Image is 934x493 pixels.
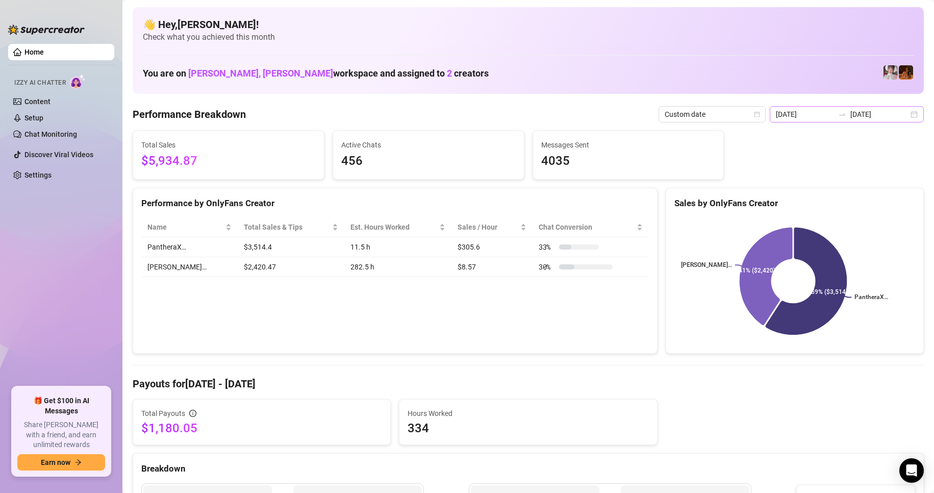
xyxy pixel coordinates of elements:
[141,420,382,436] span: $1,180.05
[541,139,716,151] span: Messages Sent
[899,458,924,483] div: Open Intercom Messenger
[883,65,898,80] img: Rosie
[238,257,344,277] td: $2,420.47
[141,237,238,257] td: PantheraX…
[681,262,732,269] text: [PERSON_NAME]…
[74,459,82,466] span: arrow-right
[141,139,316,151] span: Total Sales
[754,111,760,117] span: calendar
[458,221,518,233] span: Sales / Hour
[143,17,914,32] h4: 👋 Hey, [PERSON_NAME] !
[141,196,649,210] div: Performance by OnlyFans Creator
[408,408,648,419] span: Hours Worked
[8,24,85,35] img: logo-BBDzfeDw.svg
[539,221,635,233] span: Chat Conversion
[541,152,716,171] span: 4035
[133,377,924,391] h4: Payouts for [DATE] - [DATE]
[24,48,44,56] a: Home
[850,109,908,120] input: End date
[238,217,344,237] th: Total Sales & Tips
[244,221,330,233] span: Total Sales & Tips
[24,114,43,122] a: Setup
[143,32,914,43] span: Check what you achieved this month
[341,152,516,171] span: 456
[665,107,760,122] span: Custom date
[350,221,437,233] div: Est. Hours Worked
[776,109,834,120] input: Start date
[451,217,533,237] th: Sales / Hour
[14,78,66,88] span: Izzy AI Chatter
[17,454,105,471] button: Earn nowarrow-right
[344,257,451,277] td: 282.5 h
[141,257,238,277] td: [PERSON_NAME]…
[141,217,238,237] th: Name
[451,257,533,277] td: $8.57
[189,410,196,417] span: info-circle
[674,196,915,210] div: Sales by OnlyFans Creator
[141,408,185,419] span: Total Payouts
[141,152,316,171] span: $5,934.87
[451,237,533,257] td: $305.6
[341,139,516,151] span: Active Chats
[238,237,344,257] td: $3,514.4
[188,68,333,79] span: [PERSON_NAME], [PERSON_NAME]
[344,237,451,257] td: 11.5 h
[24,97,51,106] a: Content
[141,462,915,476] div: Breakdown
[24,171,52,179] a: Settings
[133,107,246,121] h4: Performance Breakdown
[17,420,105,450] span: Share [PERSON_NAME] with a friend, and earn unlimited rewards
[533,217,649,237] th: Chat Conversion
[838,110,846,118] span: to
[854,294,888,301] text: PantheraX…
[17,396,105,416] span: 🎁 Get $100 in AI Messages
[539,241,555,253] span: 33 %
[408,420,648,436] span: 334
[143,68,489,79] h1: You are on workspace and assigned to creators
[447,68,452,79] span: 2
[899,65,913,80] img: PantheraX
[24,130,77,138] a: Chat Monitoring
[41,458,70,466] span: Earn now
[24,151,93,159] a: Discover Viral Videos
[539,261,555,273] span: 30 %
[838,110,846,118] span: swap-right
[147,221,223,233] span: Name
[70,74,86,89] img: AI Chatter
